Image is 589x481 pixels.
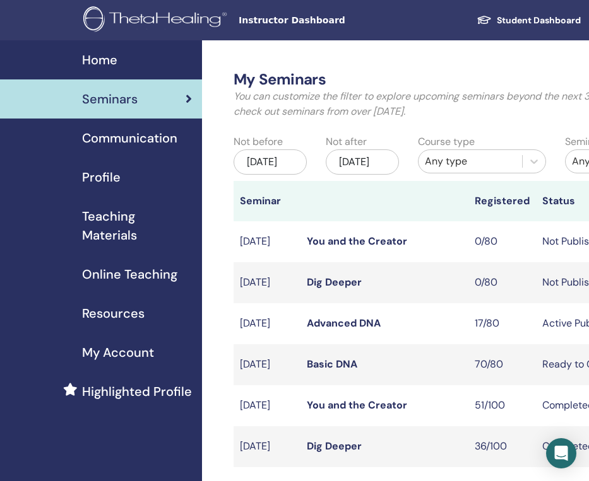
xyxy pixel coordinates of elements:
span: My Account [82,343,154,362]
div: Open Intercom Messenger [546,438,576,468]
div: Any type [425,154,516,169]
span: Profile [82,168,121,187]
span: Highlighted Profile [82,382,192,401]
td: [DATE] [234,385,300,426]
a: You and the Creator [307,235,407,248]
a: You and the Creator [307,398,407,412]
span: Teaching Materials [82,207,192,245]
a: Dig Deeper [307,275,362,289]
td: 0/80 [468,221,535,262]
a: Basic DNA [307,357,357,371]
td: [DATE] [234,344,300,385]
td: 70/80 [468,344,535,385]
td: [DATE] [234,426,300,467]
a: Dig Deeper [307,439,362,453]
td: 36/100 [468,426,535,467]
div: [DATE] [326,149,399,175]
img: graduation-cap-white.svg [477,14,492,25]
span: Communication [82,129,177,148]
th: Seminar [234,181,300,221]
span: Instructor Dashboard [239,14,428,27]
label: Not before [234,134,283,149]
td: [DATE] [234,262,300,303]
div: [DATE] [234,149,307,175]
span: Seminars [82,90,138,108]
th: Registered [468,181,535,221]
label: Course type [418,134,475,149]
img: logo.png [83,6,231,35]
td: 51/100 [468,385,535,426]
span: Resources [82,304,145,323]
td: 0/80 [468,262,535,303]
td: [DATE] [234,221,300,262]
label: Not after [326,134,367,149]
a: Advanced DNA [307,316,381,330]
td: 17/80 [468,303,535,344]
span: Home [82,50,117,69]
span: Online Teaching [82,265,177,284]
td: [DATE] [234,303,300,344]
